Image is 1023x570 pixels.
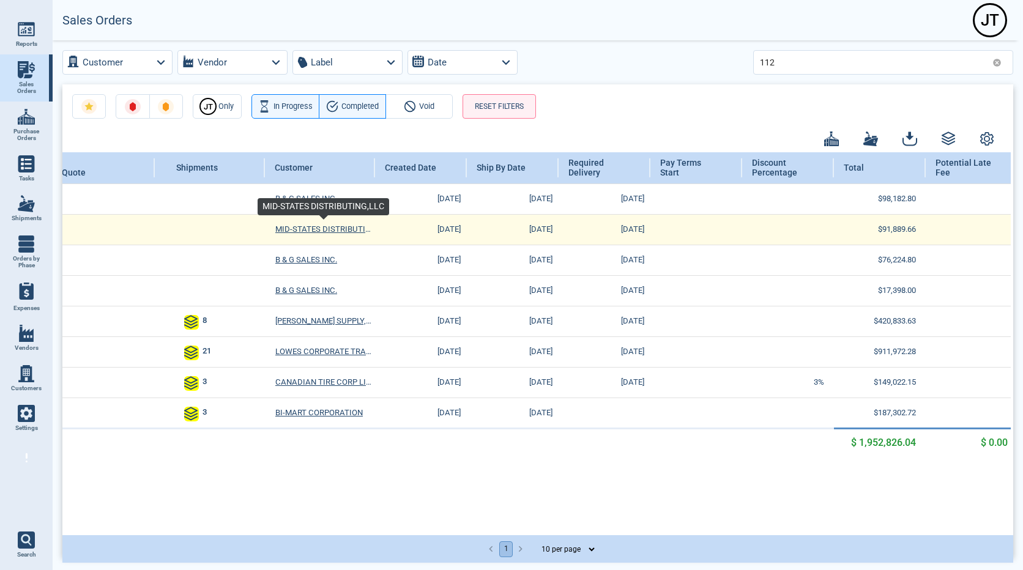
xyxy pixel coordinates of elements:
[10,128,43,142] span: Purchase Orders
[275,346,372,358] a: LOWES CORPORATE TRADE PAYABLES
[419,100,434,113] span: Void
[467,275,559,306] td: [DATE]
[559,306,650,336] td: [DATE]
[10,81,43,95] span: Sales Orders
[874,347,916,356] span: $911,972.28
[275,254,337,266] a: B & G SALES INC.
[375,245,467,275] td: [DATE]
[874,316,916,325] span: $420,833.63
[176,163,218,172] span: Shipments
[874,377,916,387] span: $149,022.15
[203,407,207,421] span: 3
[275,407,363,419] a: BI-MART CORPORATION
[375,367,467,398] td: [DATE]
[499,541,513,557] button: page 1
[851,436,916,450] span: $ 1,952,826.04
[19,175,34,182] span: Tasks
[218,100,234,113] span: Only
[375,183,467,214] td: [DATE]
[467,398,559,429] td: [DATE]
[341,100,379,113] span: Completed
[484,541,528,557] nav: pagination navigation
[559,275,650,306] td: [DATE]
[878,224,916,234] span: $91,889.66
[878,286,916,295] span: $17,398.00
[467,245,559,275] td: [DATE]
[203,376,207,391] span: 3
[198,54,227,70] label: Vendor
[16,40,37,48] span: Reports
[477,163,526,172] span: Ship By Date
[975,5,1005,35] div: J T
[275,193,337,205] a: B & G SALES INC.
[878,194,916,203] span: $98,182.80
[428,54,447,70] label: Date
[375,214,467,245] td: [DATE]
[275,163,313,172] span: Customer
[467,367,559,398] td: [DATE]
[13,305,40,312] span: Expenses
[275,285,337,297] a: B & G SALES INC.
[18,195,35,212] img: menu_icon
[752,158,811,178] span: Discount Percentage
[981,436,1008,450] span: $ 0.00
[18,365,35,382] img: menu_icon
[193,94,242,119] button: JTOnly
[311,54,333,70] label: Label
[760,53,988,71] input: Search for PO or Sales Order or shipment number, etc.
[203,315,207,330] span: 8
[559,336,650,367] td: [DATE]
[18,325,35,342] img: menu_icon
[273,100,313,113] span: In Progress
[292,50,403,75] button: Label
[375,336,467,367] td: [DATE]
[319,94,386,119] button: Completed
[375,398,467,429] td: [DATE]
[559,245,650,275] td: [DATE]
[18,108,35,125] img: menu_icon
[201,99,215,114] div: J T
[660,158,720,178] span: Pay Terms Start
[11,385,42,392] span: Customers
[467,183,559,214] td: [DATE]
[83,54,123,70] label: Customer
[467,214,559,245] td: [DATE]
[18,155,35,172] img: menu_icon
[275,377,372,388] a: CANADIAN TIRE CORP LIMITED
[62,13,132,28] h2: Sales Orders
[742,367,834,398] td: 3%
[463,94,536,119] button: RESET FILTERS
[17,551,36,558] span: Search
[375,306,467,336] td: [DATE]
[467,336,559,367] td: [DATE]
[275,224,372,235] a: MID-STATES DISTRIBUTING,LLC
[18,405,35,422] img: menu_icon
[385,163,436,172] span: Created Date
[15,424,38,432] span: Settings
[18,235,35,253] img: menu_icon
[559,183,650,214] td: [DATE]
[62,50,173,75] button: Customer
[18,21,35,38] img: menu_icon
[878,255,916,264] span: $76,224.80
[177,50,288,75] button: Vendor
[568,158,628,178] span: Required Delivery
[559,214,650,245] td: [DATE]
[385,94,453,119] button: Void
[874,408,916,417] span: $187,302.72
[275,316,372,327] a: [PERSON_NAME] SUPPLY, INC.
[936,158,995,178] span: Potential Late Fee
[18,61,35,78] img: menu_icon
[407,50,518,75] button: Date
[467,306,559,336] td: [DATE]
[12,215,42,222] span: Shipments
[559,367,650,398] td: [DATE]
[251,94,319,119] button: In Progress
